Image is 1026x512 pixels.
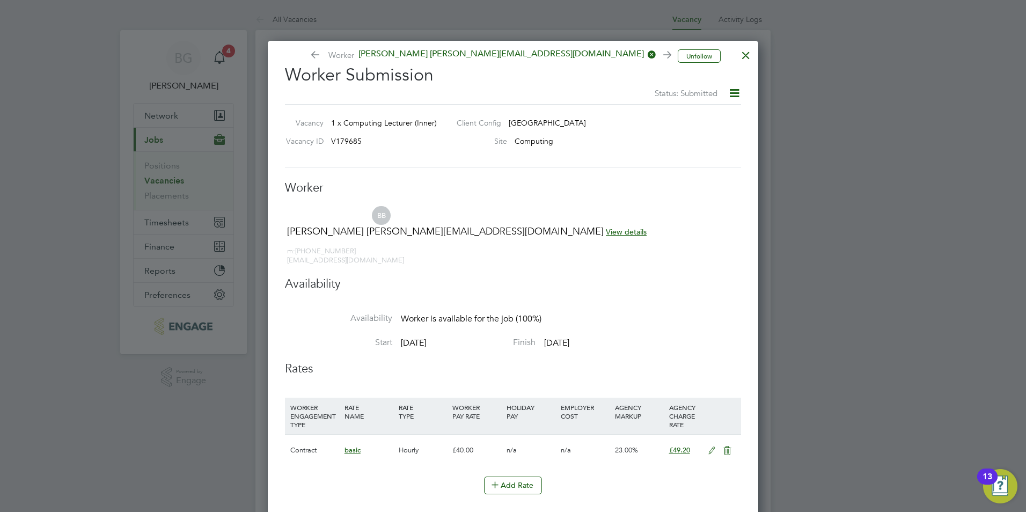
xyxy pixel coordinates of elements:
span: n/a [507,445,517,455]
button: Unfollow [678,49,721,63]
label: Availability [285,313,392,324]
span: Status: Submitted [655,88,717,98]
span: View details [606,227,647,237]
div: WORKER ENGAGEMENT TYPE [288,398,342,434]
div: AGENCY CHARGE RATE [666,398,702,434]
span: n/a [561,445,571,455]
label: Site [448,136,507,146]
h3: Rates [285,361,741,377]
div: 13 [983,477,992,491]
h2: Worker Submission [285,56,741,100]
span: 23.00% [615,445,638,455]
span: BB [372,206,391,225]
div: RATE TYPE [396,398,450,426]
h3: Worker [285,180,741,196]
span: [DATE] [544,338,569,348]
span: Worker [310,48,670,63]
button: Add Rate [484,477,542,494]
div: Hourly [396,435,450,466]
span: Computing [515,136,553,146]
div: Contract [288,435,342,466]
label: Client Config [448,118,501,128]
label: Vacancy ID [281,136,324,146]
span: m: [287,246,295,255]
span: £49.20 [669,445,690,455]
span: [PERSON_NAME] [PERSON_NAME][EMAIL_ADDRESS][DOMAIN_NAME] [287,225,604,237]
label: Start [285,337,392,348]
span: basic [345,445,361,455]
span: V179685 [331,136,362,146]
div: AGENCY MARKUP [612,398,666,426]
div: RATE NAME [342,398,396,426]
div: WORKER PAY RATE [450,398,504,426]
button: Open Resource Center, 13 new notifications [983,469,1017,503]
span: [GEOGRAPHIC_DATA] [509,118,586,128]
span: [EMAIL_ADDRESS][DOMAIN_NAME] [287,255,404,265]
span: [DATE] [401,338,426,348]
div: HOLIDAY PAY [504,398,558,426]
span: 1 x Computing Lecturer (Inner) [331,118,437,128]
span: [PHONE_NUMBER] [287,246,356,255]
div: £40.00 [450,435,504,466]
h3: Availability [285,276,741,292]
label: Vacancy [281,118,324,128]
span: [PERSON_NAME] [PERSON_NAME][EMAIL_ADDRESS][DOMAIN_NAME] [354,48,656,60]
label: Finish [428,337,536,348]
div: EMPLOYER COST [558,398,612,426]
span: Worker is available for the job (100%) [401,313,541,324]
